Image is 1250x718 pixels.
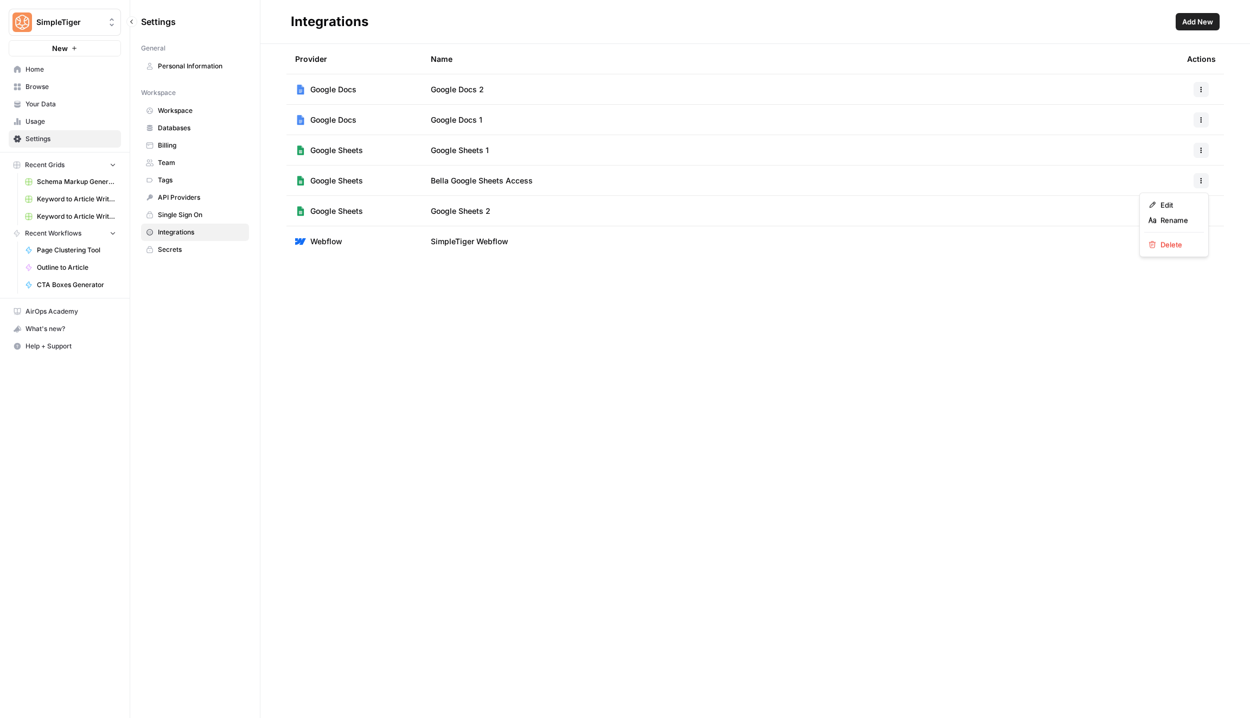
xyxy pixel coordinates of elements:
span: Workspace [158,106,244,116]
span: Google Docs [310,84,356,95]
a: Tags [141,171,249,189]
span: Recent Workflows [25,228,81,238]
a: Page Clustering Tool [20,242,121,259]
span: Page Clustering Tool [37,245,116,255]
a: Team [141,154,249,171]
a: Personal Information [141,58,249,75]
img: Google Docs [295,115,306,125]
span: Google Sheets 1 [431,145,489,156]
button: Workspace: SimpleTiger [9,9,121,36]
a: Settings [9,130,121,148]
a: Usage [9,113,121,130]
a: Outline to Article [20,259,121,276]
a: Browse [9,78,121,96]
span: SimpleTiger [36,17,102,28]
button: New [9,40,121,56]
img: Google Docs [295,84,306,95]
span: Rename [1160,215,1195,226]
span: Secrets [158,245,244,255]
span: Add New [1182,16,1213,27]
a: Single Sign On [141,206,249,224]
span: Google Sheets [310,145,363,156]
a: Integrations [141,224,249,241]
span: Home [25,65,116,74]
div: Integrations [291,13,368,30]
span: API Providers [158,193,244,202]
span: Settings [25,134,116,144]
a: AirOps Academy [9,303,121,320]
span: Google Sheets 2 [431,206,490,217]
button: Recent Workflows [9,225,121,242]
span: Webflow [310,236,342,247]
a: Workspace [141,102,249,119]
span: Usage [25,117,116,126]
a: Home [9,61,121,78]
span: Keyword to Article Writer (I-Q) [37,212,116,221]
span: Edit [1160,200,1195,211]
a: Keyword to Article Writer (I-Q) [20,208,121,225]
span: Workspace [141,88,176,98]
a: Databases [141,119,249,137]
img: SimpleTiger Logo [12,12,32,32]
span: New [52,43,68,54]
div: What's new? [9,321,120,337]
span: Browse [25,82,116,92]
span: SimpleTiger Webflow [431,236,508,247]
span: Schema Markup Generator Grid [37,177,116,187]
div: Provider [295,44,327,74]
img: Google Sheets [295,175,306,186]
button: Help + Support [9,338,121,355]
span: Your Data [25,99,116,109]
div: Name [431,44,1170,74]
a: CTA Boxes Generator [20,276,121,294]
a: Billing [141,137,249,154]
a: API Providers [141,189,249,206]
span: Team [158,158,244,168]
span: Personal Information [158,61,244,71]
button: Add New [1176,13,1220,30]
span: AirOps Academy [25,307,116,316]
span: CTA Boxes Generator [37,280,116,290]
span: Bella Google Sheets Access [431,175,533,186]
span: Google Docs 2 [431,84,484,95]
div: Actions [1187,44,1216,74]
span: Single Sign On [158,210,244,220]
span: Google Sheets [310,175,363,186]
span: Tags [158,175,244,185]
a: Schema Markup Generator Grid [20,173,121,190]
a: Keyword to Article Writer (A-H) [20,190,121,208]
span: Google Docs 1 [431,115,482,125]
img: Google Sheets [295,206,306,217]
button: What's new? [9,320,121,338]
span: Help + Support [25,341,116,351]
span: Settings [141,15,176,28]
span: Recent Grids [25,160,65,170]
img: Webflow [295,236,306,247]
a: Secrets [141,241,249,258]
a: Your Data [9,96,121,113]
span: Google Docs [310,115,356,125]
button: Recent Grids [9,157,121,173]
span: Delete [1160,239,1195,250]
span: General [141,43,165,53]
span: Integrations [158,227,244,237]
img: Google Sheets [295,145,306,156]
span: Keyword to Article Writer (A-H) [37,194,116,204]
span: Google Sheets [310,206,363,217]
span: Billing [158,141,244,150]
span: Outline to Article [37,263,116,272]
span: Databases [158,123,244,133]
